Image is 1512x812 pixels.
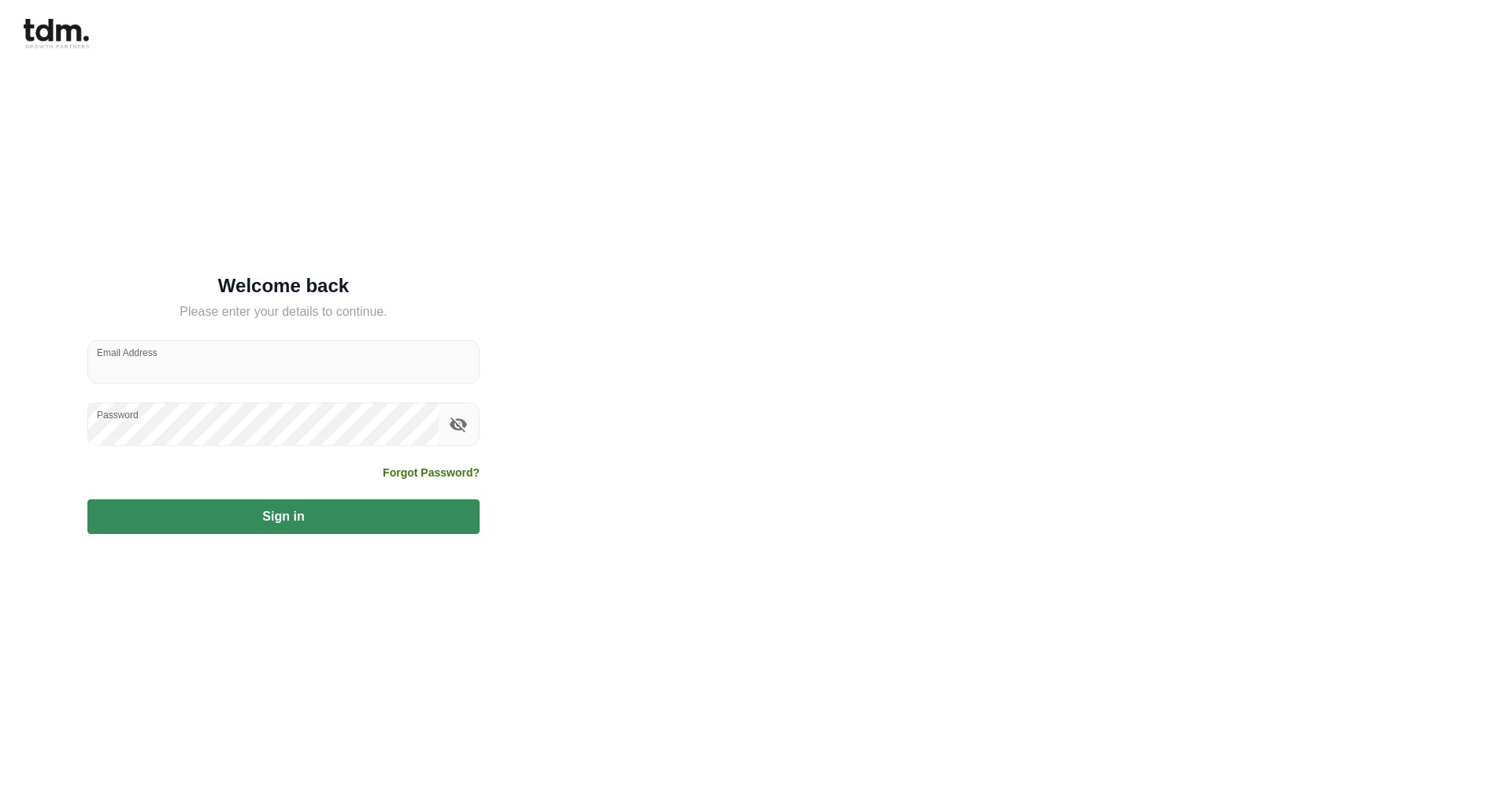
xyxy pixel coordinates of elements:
label: Email Address [97,346,157,359]
h5: Please enter your details to continue. [87,302,480,321]
a: Forgot Password? [383,465,480,480]
label: Password [97,408,139,421]
button: toggle password visibility [445,411,472,438]
button: Sign in [87,499,480,534]
h5: Welcome back [87,278,480,294]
